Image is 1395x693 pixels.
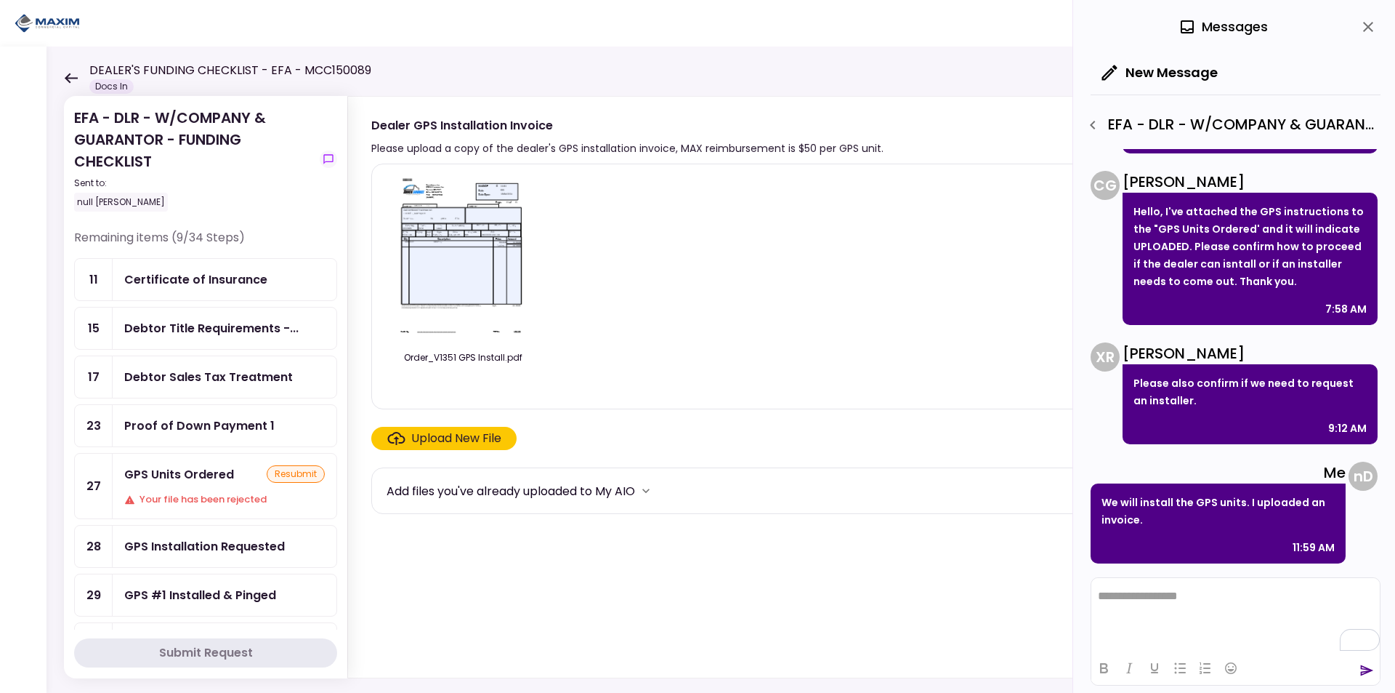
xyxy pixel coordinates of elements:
p: Hello, I've attached the GPS instructions to the "GPS Units Ordered' and it will indicate UPLOADE... [1133,203,1367,290]
div: null [PERSON_NAME] [74,193,168,212]
button: Bold [1091,658,1116,678]
div: 30 [75,623,113,665]
div: 27 [75,454,113,518]
div: Docs In [89,79,134,94]
div: [PERSON_NAME] [1123,343,1378,364]
span: Click here to upload the required document [371,427,517,450]
div: Sent to: [74,177,314,190]
div: 11:59 AM [1293,539,1335,556]
div: X R [1091,343,1120,372]
div: 28 [75,526,113,567]
div: Debtor Title Requirements - Proof of IRP or Exemption [124,319,299,337]
div: C G [1091,171,1120,200]
p: We will install the GPS units. I uploaded an invoice. [1101,494,1335,529]
button: New Message [1091,54,1229,92]
div: Upload New File [411,430,501,447]
div: 17 [75,356,113,398]
h1: DEALER'S FUNDING CHECKLIST - EFA - MCC150089 [89,62,371,79]
div: Dealer GPS Installation Invoice [371,116,883,135]
button: Bullet list [1168,658,1192,678]
div: Debtor Sales Tax Treatment [124,368,293,386]
button: Underline [1142,658,1167,678]
img: Partner icon [15,12,80,34]
div: n D [1348,462,1378,491]
a: 29GPS #1 Installed & Pinged [74,574,337,617]
button: Numbered list [1193,658,1218,678]
a: 11Certificate of Insurance [74,258,337,301]
button: close [1356,15,1380,39]
a: 15Debtor Title Requirements - Proof of IRP or Exemption [74,307,337,350]
div: EFA - DLR - W/COMPANY & GUARANTOR - FUNDING CHECKLIST - GPS Units Ordered [1080,113,1380,137]
button: send [1359,663,1374,678]
button: show-messages [320,151,337,168]
div: Order_V1351 GPS Install.pdf [387,351,539,364]
a: 17Debtor Sales Tax Treatment [74,356,337,398]
a: 23Proof of Down Payment 1 [74,404,337,447]
div: EFA - DLR - W/COMPANY & GUARANTOR - FUNDING CHECKLIST [74,107,314,212]
button: more [635,480,657,502]
iframe: Rich Text Area [1091,578,1380,651]
div: Proof of Down Payment 1 [124,417,275,435]
button: Emojis [1218,658,1243,678]
button: Submit Request [74,638,337,668]
a: 27GPS Units OrderedresubmitYour file has been rejected [74,453,337,519]
div: 29 [75,574,113,616]
div: Please upload a copy of the dealer's GPS installation invoice, MAX reimbursement is $50 per GPS u... [371,140,883,157]
div: Remaining items (9/34 Steps) [74,229,337,258]
a: 28GPS Installation Requested [74,525,337,568]
a: 30GPS #2 Installed & Pinged [74,622,337,665]
div: GPS #1 Installed & Pinged [124,586,276,604]
div: 15 [75,308,113,349]
div: Your file has been rejected [124,492,325,507]
div: 23 [75,405,113,446]
div: 11 [75,259,113,300]
div: Add files you've already uploaded to My AIO [387,482,635,500]
div: GPS Units Ordered [124,465,234,484]
div: Messages [1178,16,1268,38]
div: Me [1091,462,1346,484]
div: [PERSON_NAME] [1123,171,1378,193]
div: Certificate of Insurance [124,271,267,289]
div: Submit Request [159,644,253,662]
button: Italic [1117,658,1141,678]
p: Please also confirm if we need to request an installer. [1133,374,1367,409]
div: 7:58 AM [1325,300,1367,318]
div: resubmit [267,465,325,483]
div: 9:12 AM [1328,420,1367,437]
div: Dealer GPS Installation InvoicePlease upload a copy of the dealer's GPS installation invoice, MAX... [347,96,1366,678]
div: GPS Installation Requested [124,537,285,556]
